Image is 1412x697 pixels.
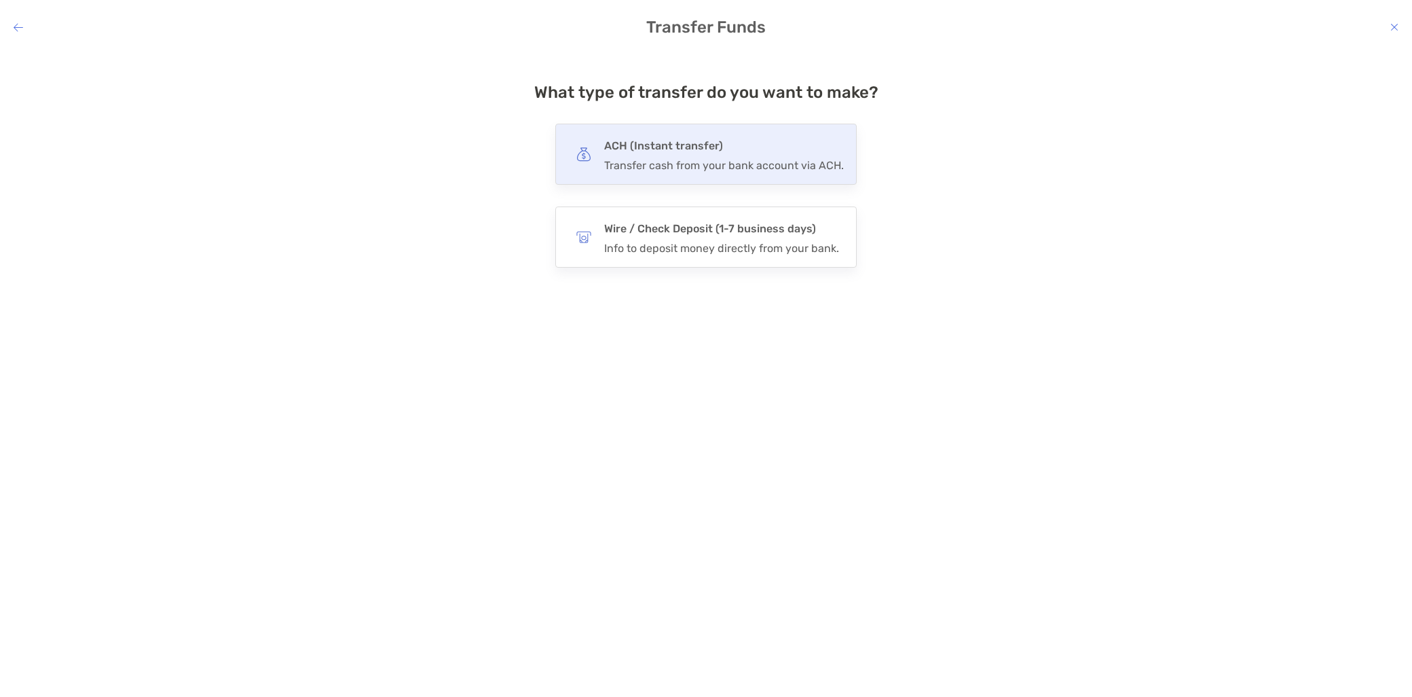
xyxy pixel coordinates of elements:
h4: Wire / Check Deposit (1-7 business days) [604,219,839,238]
h4: What type of transfer do you want to make? [534,83,878,102]
img: button icon [576,147,591,162]
div: Transfer cash from your bank account via ACH. [604,159,844,172]
div: Info to deposit money directly from your bank. [604,242,839,255]
h4: ACH (Instant transfer) [604,137,844,156]
img: button icon [576,230,591,245]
